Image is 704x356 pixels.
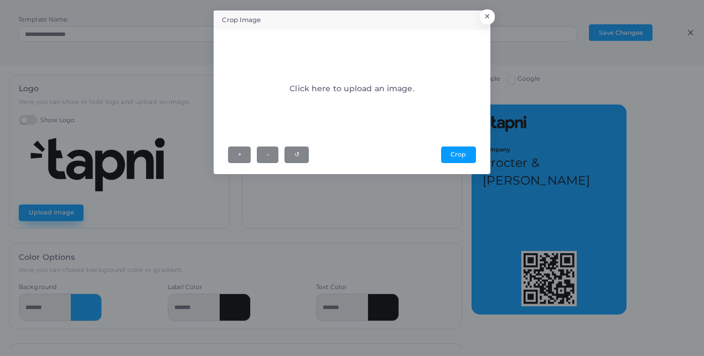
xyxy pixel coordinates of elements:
[257,146,278,163] button: -
[222,15,261,25] h5: Crop Image
[289,84,414,93] h4: Click here to upload an image.
[284,146,309,163] button: ↺
[480,9,495,24] button: Close
[441,146,476,163] button: Crop
[228,146,251,163] button: +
